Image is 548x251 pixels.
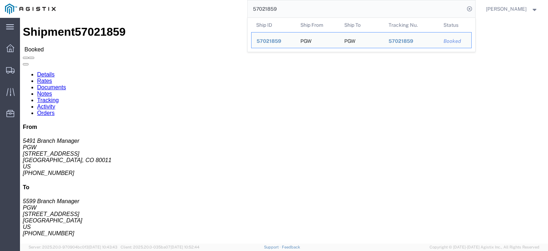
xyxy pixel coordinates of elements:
[257,37,290,45] div: 57021859
[295,18,339,32] th: Ship From
[388,37,433,45] div: 57021859
[388,38,413,44] span: 57021859
[251,18,295,32] th: Ship ID
[5,4,56,14] img: logo
[344,32,355,48] div: PGW
[430,244,539,250] span: Copyright © [DATE]-[DATE] Agistix Inc., All Rights Reserved
[257,38,281,44] span: 57021859
[443,37,466,45] div: Booked
[20,18,548,244] iframe: FS Legacy Container
[248,0,465,17] input: Search for shipment number, reference number
[300,32,311,48] div: PGW
[121,245,199,249] span: Client: 2025.20.0-035ba07
[438,18,472,32] th: Status
[282,245,300,249] a: Feedback
[383,18,438,32] th: Tracking Nu.
[264,245,282,249] a: Support
[486,5,538,13] button: [PERSON_NAME]
[251,18,475,52] table: Search Results
[339,18,384,32] th: Ship To
[171,245,199,249] span: [DATE] 10:52:44
[88,245,117,249] span: [DATE] 10:43:43
[486,5,527,13] span: Jesse Jordan
[29,245,117,249] span: Server: 2025.20.0-970904bc0f3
